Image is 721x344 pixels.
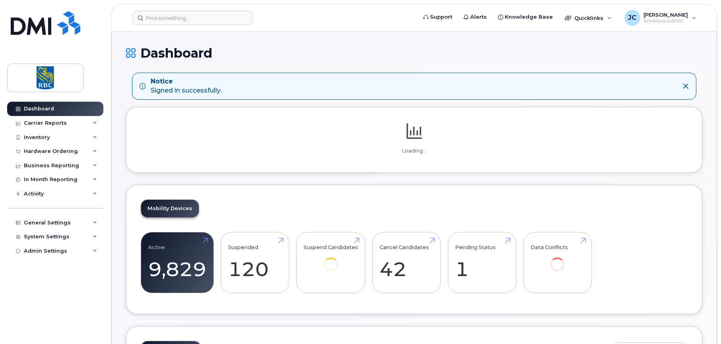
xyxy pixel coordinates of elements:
[380,236,433,289] a: Cancel Candidates 42
[228,236,282,289] a: Suspended 120
[148,236,206,289] a: Active 9,829
[126,46,702,60] h1: Dashboard
[531,236,584,282] a: Data Conflicts
[141,200,199,217] a: Mobility Devices
[304,236,358,282] a: Suspend Candidates
[151,77,221,86] strong: Notice
[151,77,221,95] div: Signed in successfully.
[455,236,509,289] a: Pending Status 1
[141,147,688,155] p: Loading...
